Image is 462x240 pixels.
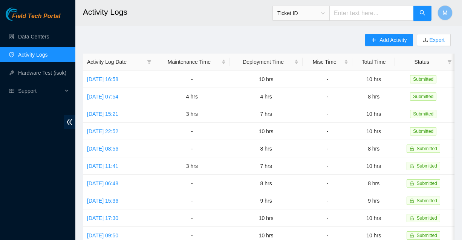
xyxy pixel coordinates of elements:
[230,157,303,175] td: 7 hrs
[154,105,229,123] td: 3 hrs
[87,180,118,186] a: [DATE] 06:48
[18,34,49,40] a: Data Centers
[413,6,431,21] button: search
[18,52,48,58] a: Activity Logs
[417,34,451,46] button: downloadExport
[230,175,303,192] td: 8 hrs
[87,232,118,238] a: [DATE] 09:50
[410,164,414,168] span: lock
[230,123,303,140] td: 10 hrs
[87,58,144,66] span: Activity Log Date
[410,233,414,238] span: lock
[410,110,436,118] span: Submitted
[87,215,118,221] a: [DATE] 17:30
[410,92,436,101] span: Submitted
[154,123,229,140] td: -
[410,216,414,220] span: lock
[423,37,428,43] span: download
[352,192,395,209] td: 9 hrs
[9,88,14,94] span: read
[12,13,60,20] span: Field Tech Portal
[352,54,395,71] th: Total Time
[154,209,229,227] td: -
[428,37,445,43] a: Export
[154,140,229,157] td: -
[87,128,118,134] a: [DATE] 22:52
[154,192,229,209] td: -
[230,105,303,123] td: 7 hrs
[303,157,352,175] td: -
[230,140,303,157] td: 8 hrs
[417,198,437,203] span: Submitted
[230,209,303,227] td: 10 hrs
[365,34,413,46] button: plusAdd Activity
[399,58,444,66] span: Status
[303,105,352,123] td: -
[442,8,447,18] span: M
[371,37,376,43] span: plus
[303,209,352,227] td: -
[87,198,118,204] a: [DATE] 15:36
[64,115,75,129] span: double-left
[154,71,229,88] td: -
[87,76,118,82] a: [DATE] 16:58
[379,36,407,44] span: Add Activity
[303,123,352,140] td: -
[147,60,151,64] span: filter
[87,146,118,152] a: [DATE] 08:56
[410,146,414,151] span: lock
[6,8,38,21] img: Akamai Technologies
[87,111,118,117] a: [DATE] 15:21
[154,175,229,192] td: -
[410,181,414,186] span: lock
[154,157,229,175] td: 3 hrs
[352,123,395,140] td: 10 hrs
[352,209,395,227] td: 10 hrs
[352,71,395,88] td: 10 hrs
[18,83,63,98] span: Support
[303,192,352,209] td: -
[417,215,437,221] span: Submitted
[303,88,352,105] td: -
[230,88,303,105] td: 4 hrs
[145,56,153,68] span: filter
[410,75,436,83] span: Submitted
[230,71,303,88] td: 10 hrs
[303,175,352,192] td: -
[230,192,303,209] td: 9 hrs
[329,6,414,21] input: Enter text here...
[410,198,414,203] span: lock
[352,140,395,157] td: 8 hrs
[87,94,118,100] a: [DATE] 07:54
[6,14,60,23] a: Akamai TechnologiesField Tech Portal
[417,233,437,238] span: Submitted
[419,10,425,17] span: search
[154,88,229,105] td: 4 hrs
[447,60,452,64] span: filter
[417,146,437,151] span: Submitted
[352,157,395,175] td: 10 hrs
[410,127,436,135] span: Submitted
[438,5,453,20] button: M
[277,8,325,19] span: Ticket ID
[352,88,395,105] td: 8 hrs
[417,163,437,169] span: Submitted
[87,163,118,169] a: [DATE] 11:41
[417,181,437,186] span: Submitted
[303,140,352,157] td: -
[18,70,66,76] a: Hardware Test (isok)
[303,71,352,88] td: -
[446,56,453,68] span: filter
[352,105,395,123] td: 10 hrs
[352,175,395,192] td: 8 hrs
